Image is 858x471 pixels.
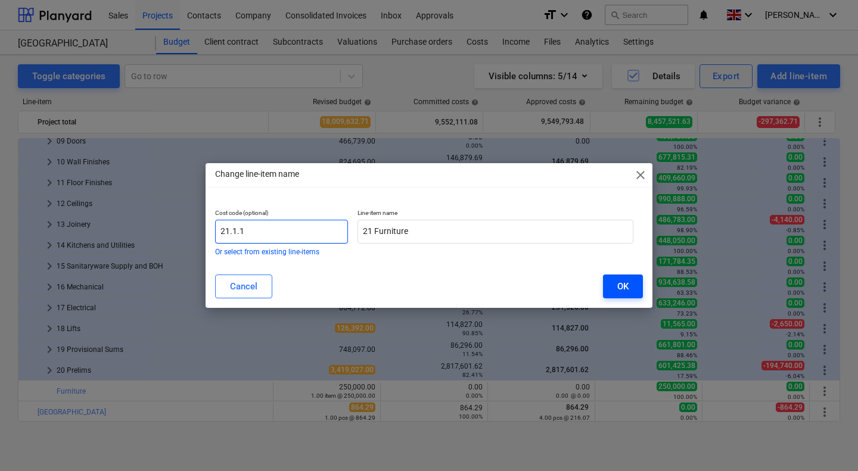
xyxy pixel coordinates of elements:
[633,168,648,182] span: close
[215,275,272,298] button: Cancel
[215,209,348,219] p: Cost code (optional)
[230,279,257,294] div: Cancel
[617,279,629,294] div: OK
[603,275,643,298] button: OK
[215,248,319,255] button: Or select from existing line-items
[215,168,299,180] p: Change line-item name
[357,209,633,219] p: Line-item name
[798,414,858,471] iframe: Chat Widget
